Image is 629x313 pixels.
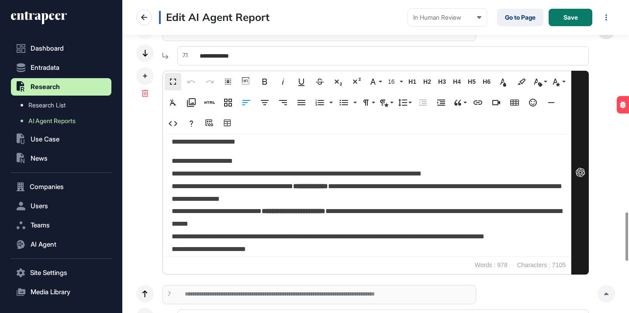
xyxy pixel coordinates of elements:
div: 7.1 [177,51,188,60]
button: Font Family [366,73,383,90]
button: Italic (⌘I) [275,73,291,90]
button: Underline (⌘U) [293,73,310,90]
button: Increase Indent (⌘]) [433,94,449,111]
span: H2 [421,78,434,86]
button: Insert Link (⌘K) [470,94,486,111]
button: Strikethrough (⌘S) [311,73,328,90]
button: H5 [465,73,478,90]
button: Redo (⌘⇧Z) [201,73,218,90]
button: Insert Video [488,94,505,111]
span: Characters : 7105 [513,257,570,274]
button: Clear Formatting [165,94,181,111]
span: Research List [28,102,66,109]
button: Paragraph Format [359,94,376,111]
button: Select All [220,73,236,90]
button: Superscript [348,73,365,90]
a: Dashboard [11,40,111,57]
button: Align Justify [293,94,310,111]
button: Bold (⌘B) [256,73,273,90]
button: Align Center [256,94,273,111]
button: Background Color [513,73,530,90]
button: Help (⌘/) [183,115,200,132]
h3: Edit AI Agent Report [159,11,270,24]
button: Paragraph Style [378,94,394,111]
span: Users [31,203,48,210]
button: Save [549,9,592,26]
span: H4 [450,78,463,86]
button: Use Case [11,131,111,148]
span: H6 [480,78,493,86]
button: Responsive Layout [220,94,236,111]
a: Go to Page [497,9,543,26]
span: Dashboard [31,45,64,52]
button: AI Agent [11,236,111,253]
span: Research [31,83,60,90]
button: Add HTML [201,94,218,111]
button: Inline Style [550,73,567,90]
button: Show blocks [238,73,255,90]
button: Undo (⌘Z) [183,73,200,90]
button: News [11,150,111,167]
span: AI Agent Reports [28,117,76,124]
button: Code View [165,115,181,132]
button: H2 [421,73,434,90]
button: Unordered List [351,94,358,111]
span: Words : 978 [470,257,511,274]
button: Align Right [275,94,291,111]
button: Add source URL [201,115,218,132]
a: Research List [15,97,111,113]
span: Entradata [31,64,59,71]
button: Teams [11,217,111,234]
button: Site Settings [11,264,111,282]
button: Ordered List [327,94,334,111]
button: Subscript [330,73,346,90]
span: AI Agent [31,241,56,248]
button: Ordered List [311,94,328,111]
span: Teams [31,222,50,229]
button: Insert Table [506,94,523,111]
button: Entradata [11,59,111,76]
div: 7 [162,290,171,299]
button: Line Height [396,94,413,111]
button: Companies [11,178,111,196]
button: Unordered List [335,94,352,111]
span: Site Settings [30,269,67,276]
button: H1 [406,73,419,90]
a: AI Agent Reports [15,113,111,129]
button: Align Left [238,94,255,111]
button: Research [11,78,111,96]
button: Table Builder [220,115,236,132]
button: 16 [385,73,404,90]
button: Media Library [11,283,111,301]
button: H3 [435,73,449,90]
button: H4 [450,73,463,90]
span: H1 [406,78,419,86]
span: News [31,155,48,162]
span: Media Library [31,289,70,296]
button: H6 [480,73,493,90]
button: Users [11,197,111,215]
button: Decrease Indent (⌘[) [415,94,431,111]
span: Companies [30,183,64,190]
span: Use Case [31,136,59,143]
span: Save [563,14,578,21]
span: H5 [465,78,478,86]
span: 16 [386,78,399,86]
button: Quote [451,94,468,111]
span: H3 [435,78,449,86]
button: Inline Class [532,73,548,90]
div: In Human Review [413,14,481,21]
